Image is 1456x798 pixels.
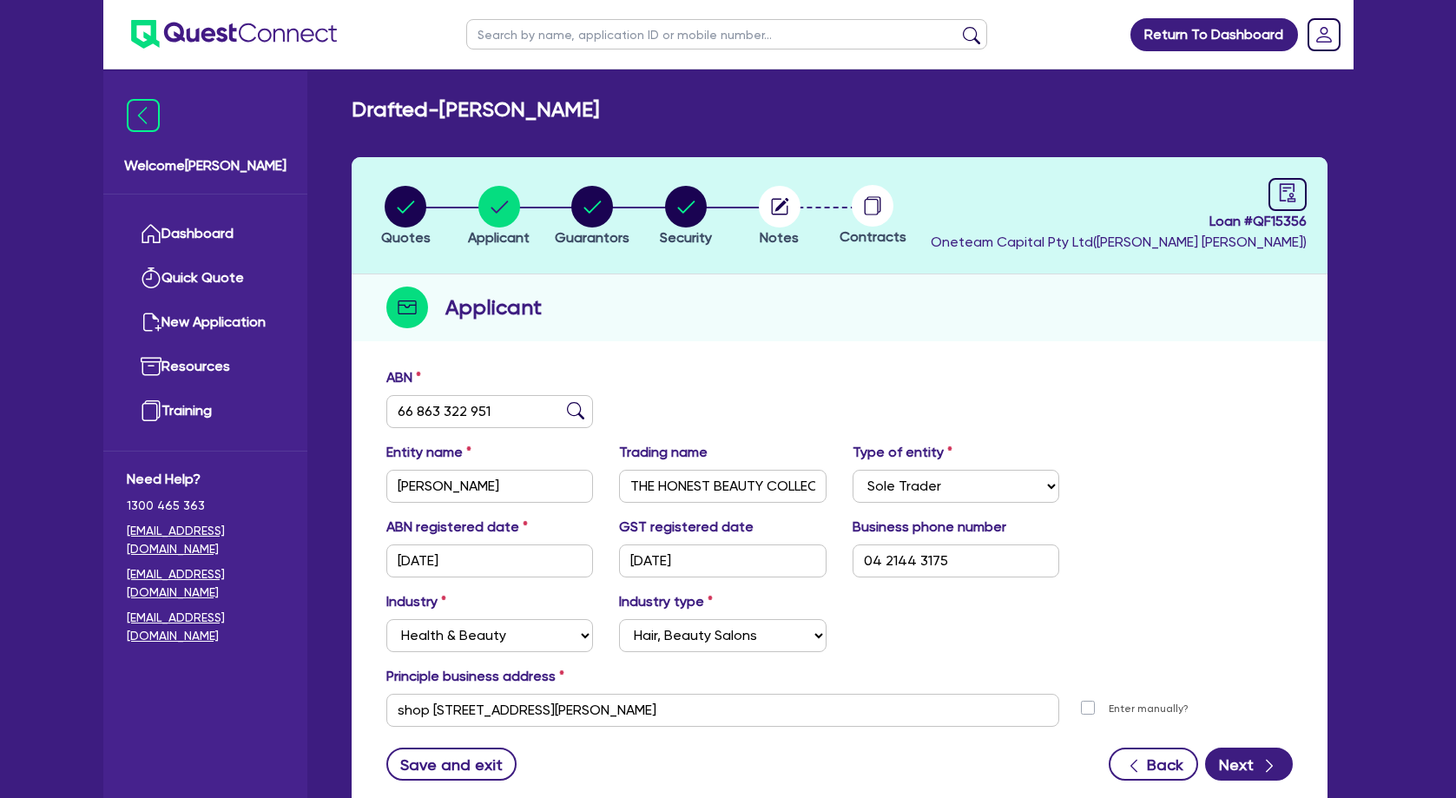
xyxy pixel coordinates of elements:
button: Quotes [380,185,432,249]
a: New Application [127,300,284,345]
a: Return To Dashboard [1130,18,1298,51]
button: Notes [758,185,801,249]
input: DD / MM / YYYY [386,544,594,577]
img: training [141,400,161,421]
img: quick-quote [141,267,161,288]
label: ABN [386,367,421,388]
label: Type of entity [853,442,952,463]
a: [EMAIL_ADDRESS][DOMAIN_NAME] [127,565,284,602]
span: Loan # QF15356 [931,211,1307,232]
a: Resources [127,345,284,389]
img: step-icon [386,287,428,328]
span: Welcome [PERSON_NAME] [124,155,287,176]
img: icon-menu-close [127,99,160,132]
label: Business phone number [853,517,1006,537]
h2: Drafted - [PERSON_NAME] [352,97,599,122]
span: Applicant [468,229,530,246]
button: Next [1205,748,1293,781]
span: Notes [760,229,799,246]
h2: Applicant [445,292,542,323]
a: Dropdown toggle [1301,12,1347,57]
button: Save and exit [386,748,517,781]
button: Back [1109,748,1198,781]
button: Security [659,185,713,249]
span: audit [1278,183,1297,202]
a: Training [127,389,284,433]
a: [EMAIL_ADDRESS][DOMAIN_NAME] [127,522,284,558]
span: Guarantors [555,229,629,246]
img: new-application [141,312,161,333]
a: Dashboard [127,212,284,256]
img: resources [141,356,161,377]
label: Principle business address [386,666,564,687]
label: ABN registered date [386,517,528,537]
button: Guarantors [554,185,630,249]
a: Quick Quote [127,256,284,300]
a: [EMAIL_ADDRESS][DOMAIN_NAME] [127,609,284,645]
img: quest-connect-logo-blue [131,20,337,49]
label: Trading name [619,442,708,463]
span: Contracts [840,228,906,245]
a: audit [1268,178,1307,211]
span: Oneteam Capital Pty Ltd ( [PERSON_NAME] [PERSON_NAME] ) [931,234,1307,250]
span: Quotes [381,229,431,246]
button: Applicant [467,185,530,249]
label: Enter manually? [1109,701,1189,717]
input: Search by name, application ID or mobile number... [466,19,987,49]
label: GST registered date [619,517,754,537]
label: Industry [386,591,446,612]
input: DD / MM / YYYY [619,544,827,577]
img: abn-lookup icon [567,402,584,419]
span: 1300 465 363 [127,497,284,515]
label: Entity name [386,442,471,463]
label: Industry type [619,591,713,612]
span: Need Help? [127,469,284,490]
span: Security [660,229,712,246]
